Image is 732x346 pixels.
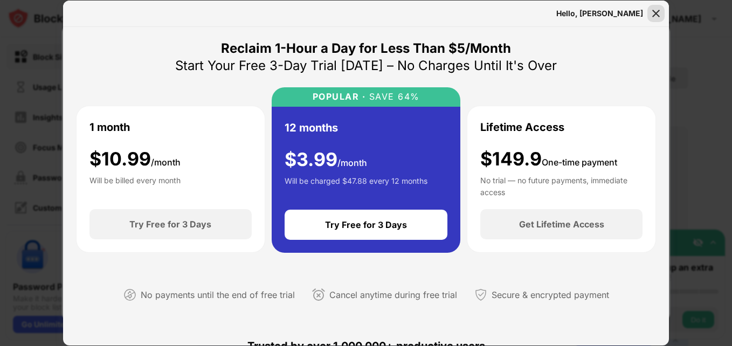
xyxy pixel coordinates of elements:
span: /month [151,157,181,168]
div: Cancel anytime during free trial [329,287,457,303]
div: 12 months [285,120,338,136]
div: No payments until the end of free trial [141,287,295,303]
div: Lifetime Access [480,119,564,135]
div: Get Lifetime Access [519,219,604,230]
div: $149.9 [480,148,617,170]
div: $ 3.99 [285,149,367,171]
div: POPULAR · [313,92,366,102]
div: Hello, [PERSON_NAME] [556,9,643,18]
div: Try Free for 3 Days [129,219,211,230]
div: Secure & encrypted payment [492,287,609,303]
img: not-paying [123,288,136,301]
img: secured-payment [474,288,487,301]
div: No trial — no future payments, immediate access [480,175,643,196]
div: SAVE 64% [365,92,420,102]
div: Try Free for 3 Days [325,219,407,230]
div: Reclaim 1-Hour a Day for Less Than $5/Month [221,40,511,57]
span: One-time payment [542,157,617,168]
span: /month [337,157,367,168]
div: Will be billed every month [89,175,181,196]
div: 1 month [89,119,130,135]
div: Start Your Free 3-Day Trial [DATE] – No Charges Until It's Over [175,57,557,74]
div: Will be charged $47.88 every 12 months [285,175,427,197]
div: $ 10.99 [89,148,181,170]
img: cancel-anytime [312,288,325,301]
